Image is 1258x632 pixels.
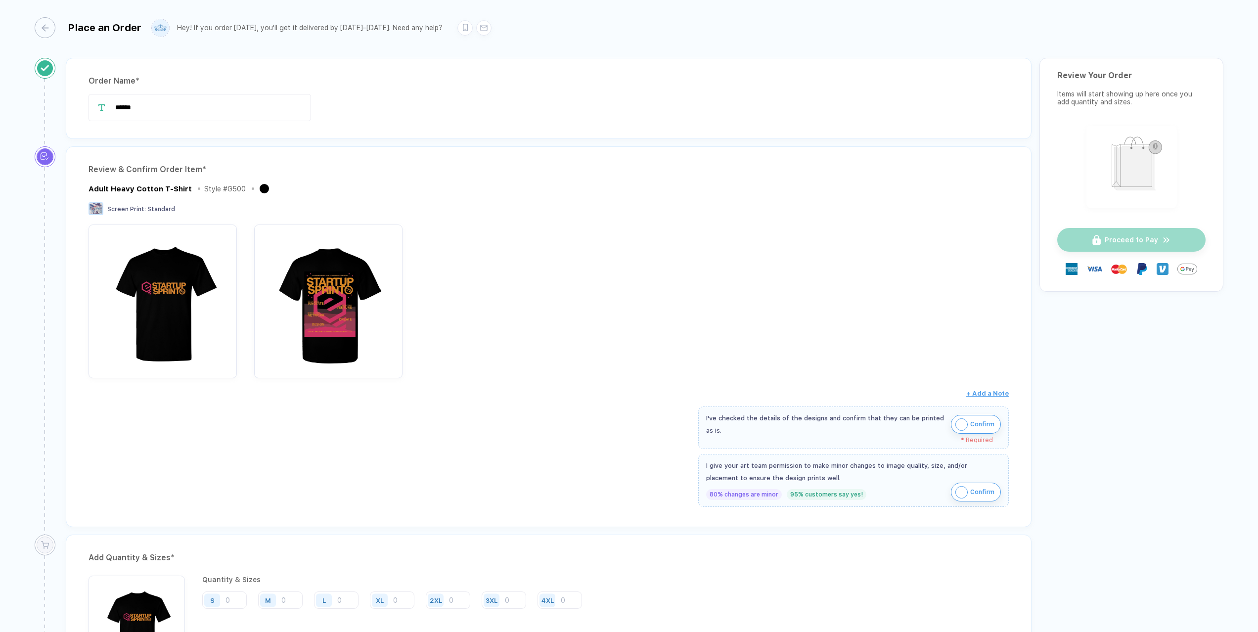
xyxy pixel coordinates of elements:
div: Adult Heavy Cotton T-Shirt [89,184,192,193]
div: L [322,596,326,604]
div: Quantity & Sizes [202,576,589,584]
div: I've checked the details of the designs and confirm that they can be printed as is. [706,412,946,437]
img: shopping_bag.png [1091,130,1172,202]
div: XL [376,596,384,604]
div: S [210,596,215,604]
img: express [1066,263,1078,275]
div: Style # G500 [204,185,246,193]
img: Venmo [1157,263,1168,275]
div: 3XL [486,596,497,604]
img: Paypal [1136,263,1148,275]
img: GPay [1177,259,1197,279]
div: Hey! If you order [DATE], you'll get it delivered by [DATE]–[DATE]. Need any help? [177,24,443,32]
img: user profile [152,19,169,37]
div: 80% changes are minor [706,489,782,500]
img: 5a2981fd-60cb-469c-9ad1-fad61babb087_nt_back_1757368166329.jpg [259,229,398,368]
img: icon [955,486,968,498]
div: Add Quantity & Sizes [89,550,1009,566]
div: Items will start showing up here once you add quantity and sizes. [1057,90,1206,106]
div: Place an Order [68,22,141,34]
span: Confirm [970,484,994,500]
div: M [265,596,271,604]
img: visa [1086,261,1102,277]
img: icon [955,418,968,431]
div: 4XL [541,596,554,604]
div: I give your art team permission to make minor changes to image quality, size, and/or placement to... [706,459,1001,484]
div: Review & Confirm Order Item [89,162,1009,178]
div: * Required [706,437,993,444]
button: iconConfirm [951,483,1001,501]
div: Order Name [89,73,1009,89]
span: Confirm [970,416,994,432]
button: iconConfirm [951,415,1001,434]
span: Screen Print : [107,206,146,213]
span: + Add a Note [966,390,1009,397]
img: master-card [1111,261,1127,277]
div: 95% customers say yes! [787,489,866,500]
button: + Add a Note [966,386,1009,402]
div: 2XL [430,596,442,604]
img: 5a2981fd-60cb-469c-9ad1-fad61babb087_nt_front_1757368166326.jpg [93,229,232,368]
img: Screen Print [89,202,103,215]
div: Review Your Order [1057,71,1206,80]
span: Standard [147,206,175,213]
